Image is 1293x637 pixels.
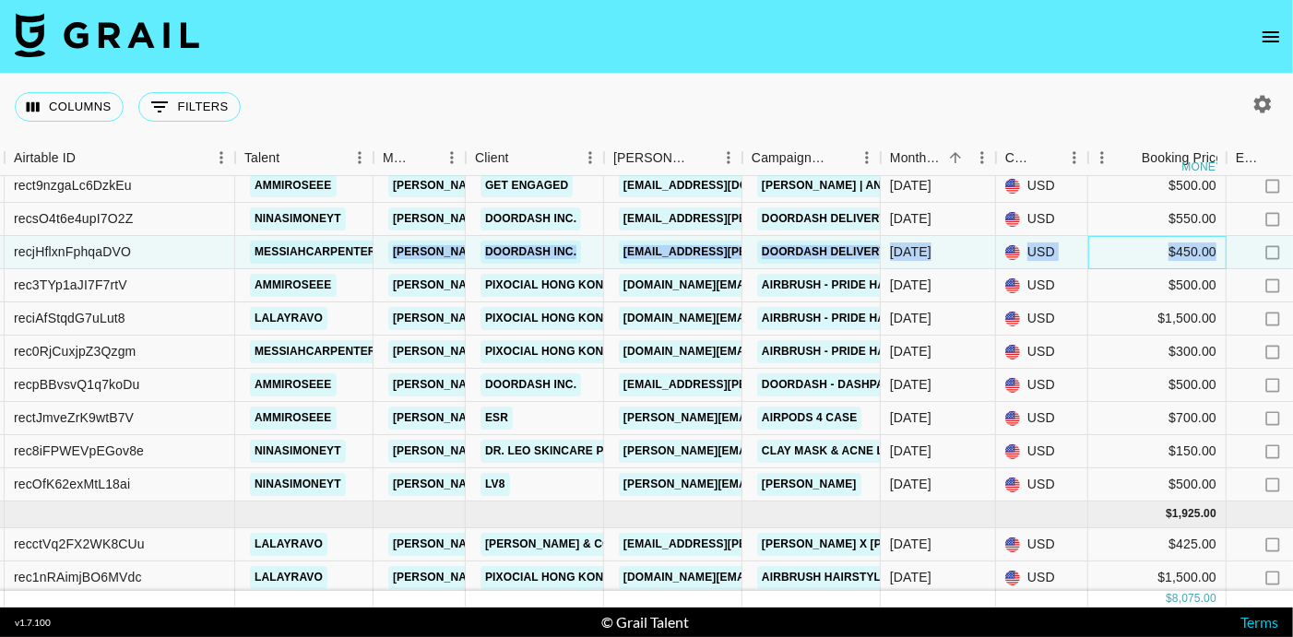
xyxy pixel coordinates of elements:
[1088,528,1227,561] div: $425.00
[250,241,381,264] a: messiahcarpenter
[1088,144,1116,171] button: Menu
[890,535,931,553] div: Jul '25
[996,203,1088,236] div: USD
[1116,145,1142,171] button: Sort
[757,340,974,363] a: AirBrush - Pride Hair/Highlights
[619,340,918,363] a: [DOMAIN_NAME][EMAIL_ADDRESS][DOMAIN_NAME]
[757,241,943,264] a: DoorDash Delivery Service
[388,340,784,363] a: [PERSON_NAME][EMAIL_ADDRESS][PERSON_NAME][DOMAIN_NAME]
[1035,145,1061,171] button: Sort
[388,407,784,430] a: [PERSON_NAME][EMAIL_ADDRESS][PERSON_NAME][DOMAIN_NAME]
[757,373,904,396] a: DoorDash - DashPass
[1088,302,1227,336] div: $1,500.00
[374,140,466,176] div: Manager
[943,145,968,171] button: Sort
[757,407,861,430] a: AirPods 4 Case
[1236,140,1262,176] div: Expenses: Remove Commission?
[250,533,327,556] a: lalayravo
[1172,591,1216,607] div: 8,075.00
[996,468,1088,501] div: USD
[890,276,931,294] div: Jun '25
[388,373,784,396] a: [PERSON_NAME][EMAIL_ADDRESS][PERSON_NAME][DOMAIN_NAME]
[890,408,931,427] div: Jun '25
[15,92,124,122] button: Select columns
[15,13,199,57] img: Grail Talent
[890,442,931,460] div: Jun '25
[5,140,235,176] div: Airtable ID
[475,140,509,176] div: Client
[14,375,139,394] div: recpBBvsvQ1q7koDu
[1166,506,1172,522] div: $
[752,140,827,176] div: Campaign (Type)
[1182,161,1224,172] div: money
[1088,468,1227,501] div: $500.00
[480,440,664,463] a: Dr. Leo Skincare Products
[757,440,924,463] a: Clay Mask & Acne Lotion
[619,566,918,589] a: [DOMAIN_NAME][EMAIL_ADDRESS][DOMAIN_NAME]
[619,207,919,230] a: [EMAIL_ADDRESS][PERSON_NAME][DOMAIN_NAME]
[480,241,581,264] a: DoorDash Inc.
[742,140,881,176] div: Campaign (Type)
[619,241,919,264] a: [EMAIL_ADDRESS][PERSON_NAME][DOMAIN_NAME]
[388,241,784,264] a: [PERSON_NAME][EMAIL_ADDRESS][PERSON_NAME][DOMAIN_NAME]
[715,144,742,171] button: Menu
[1088,336,1227,369] div: $300.00
[388,533,784,556] a: [PERSON_NAME][EMAIL_ADDRESS][PERSON_NAME][DOMAIN_NAME]
[890,309,931,327] div: Jun '25
[1005,140,1035,176] div: Currency
[619,274,918,297] a: [DOMAIN_NAME][EMAIL_ADDRESS][DOMAIN_NAME]
[619,473,919,496] a: [PERSON_NAME][EMAIL_ADDRESS][DOMAIN_NAME]
[235,140,374,176] div: Talent
[576,144,604,171] button: Menu
[480,373,581,396] a: DoorDash Inc.
[1252,18,1289,55] button: open drawer
[996,302,1088,336] div: USD
[890,568,931,586] div: Jul '25
[14,140,76,176] div: Airtable ID
[1088,203,1227,236] div: $550.00
[244,140,279,176] div: Talent
[14,342,136,360] div: rec0RjCuxjpZ3Qzgm
[604,140,742,176] div: Booker
[1262,145,1287,171] button: Sort
[1061,144,1088,171] button: Menu
[619,174,825,197] a: [EMAIL_ADDRESS][DOMAIN_NAME]
[757,274,974,297] a: AirBrush - Pride Hair/Highlights
[996,402,1088,435] div: USD
[250,407,337,430] a: ammiroseee
[890,342,931,360] div: Jun '25
[14,475,130,493] div: recOfK62exMtL18ai
[996,561,1088,595] div: USD
[250,307,327,330] a: lalayravo
[388,440,784,463] a: [PERSON_NAME][EMAIL_ADDRESS][PERSON_NAME][DOMAIN_NAME]
[757,307,974,330] a: AirBrush - Pride Hair/Highlights
[480,407,513,430] a: ESR
[250,174,337,197] a: ammiroseee
[890,475,931,493] div: Jun '25
[968,144,996,171] button: Menu
[996,435,1088,468] div: USD
[15,617,51,629] div: v 1.7.100
[250,207,346,230] a: ninasimoneyt
[480,307,665,330] a: Pixocial Hong Kong Limited
[480,473,510,496] a: LV8
[388,566,784,589] a: [PERSON_NAME][EMAIL_ADDRESS][PERSON_NAME][DOMAIN_NAME]
[619,373,919,396] a: [EMAIL_ADDRESS][PERSON_NAME][DOMAIN_NAME]
[480,340,665,363] a: Pixocial Hong Kong Limited
[509,145,535,171] button: Sort
[890,375,931,394] div: Jun '25
[279,145,305,171] button: Sort
[466,140,604,176] div: Client
[438,144,466,171] button: Menu
[757,533,969,556] a: [PERSON_NAME] x [PERSON_NAME]
[996,170,1088,203] div: USD
[996,236,1088,269] div: USD
[250,566,327,589] a: lalayravo
[14,408,134,427] div: rectJmveZrK9wtB7V
[1142,140,1223,176] div: Booking Price
[250,473,346,496] a: ninasimoneyt
[1088,170,1227,203] div: $500.00
[996,336,1088,369] div: USD
[346,144,374,171] button: Menu
[14,568,142,586] div: rec1nRAimjBO6MVdc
